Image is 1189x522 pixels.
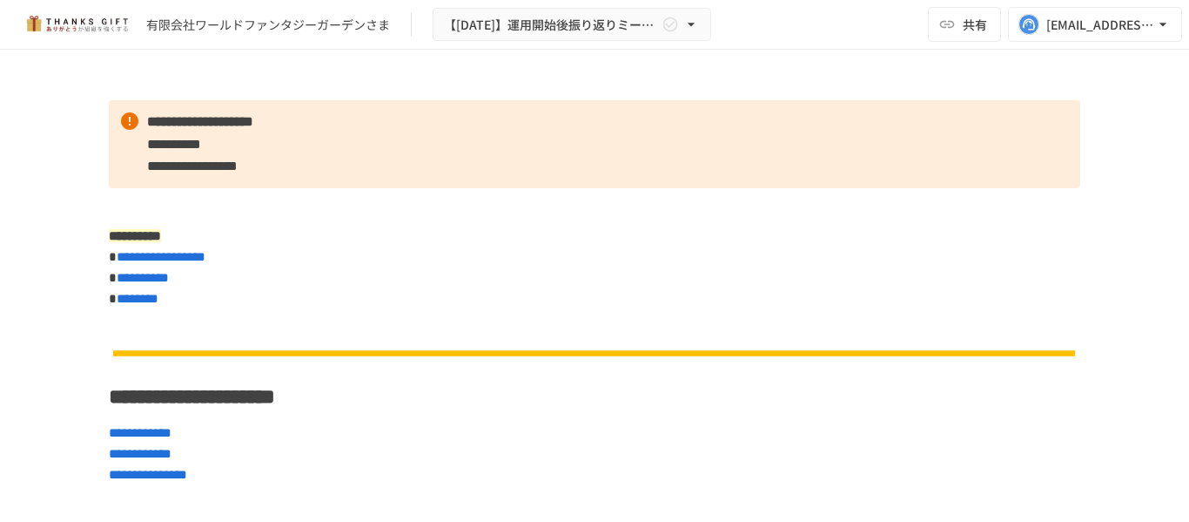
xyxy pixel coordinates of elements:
[963,15,987,34] span: 共有
[109,348,1080,359] img: n6GUNqEHdaibHc1RYGm9WDNsCbxr1vBAv6Dpu1pJovz
[433,8,711,42] button: 【[DATE]】運用開始後振り返りミーティング
[146,16,390,34] div: 有限会社ワールドファンタジーガーデンさま
[1046,14,1154,36] div: [EMAIL_ADDRESS][DOMAIN_NAME]
[928,7,1001,42] button: 共有
[1008,7,1182,42] button: [EMAIL_ADDRESS][DOMAIN_NAME]
[444,14,658,36] span: 【[DATE]】運用開始後振り返りミーティング
[21,10,132,38] img: mMP1OxWUAhQbsRWCurg7vIHe5HqDpP7qZo7fRoNLXQh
